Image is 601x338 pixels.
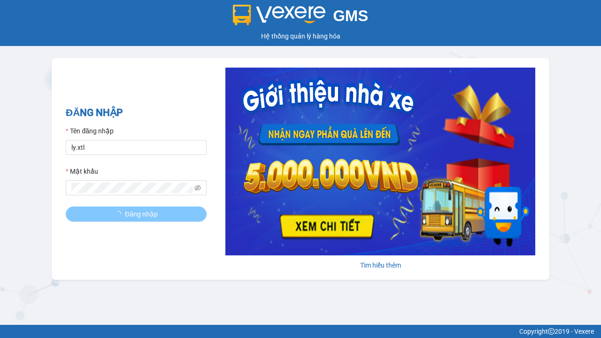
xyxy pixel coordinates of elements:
input: Mật khẩu [71,183,193,193]
h2: ĐĂNG NHẬP [66,105,207,121]
img: logo 2 [233,5,326,25]
div: Hệ thống quản lý hàng hóa [2,31,599,41]
div: Copyright 2019 - Vexere [7,326,594,337]
span: loading [115,211,125,217]
span: Đăng nhập [125,209,158,219]
a: GMS [233,14,369,22]
span: eye-invisible [194,184,201,191]
button: Đăng nhập [66,207,207,222]
div: Tìm hiểu thêm [225,260,535,270]
input: Tên đăng nhập [66,140,207,155]
span: GMS [333,7,368,24]
label: Tên đăng nhập [66,126,114,136]
label: Mật khẩu [66,166,98,177]
span: copyright [548,328,555,335]
img: banner-0 [225,68,535,255]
